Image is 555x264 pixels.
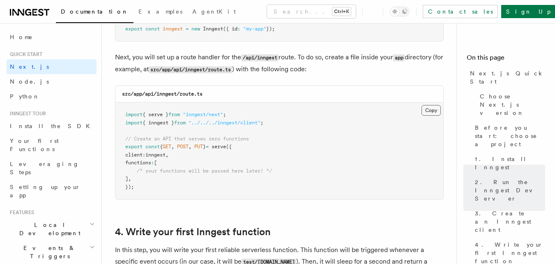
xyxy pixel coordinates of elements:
[472,152,545,175] a: 1. Install Inngest
[151,160,154,166] span: :
[475,178,545,203] span: 2. Run the Inngest Dev Server
[467,66,545,89] a: Next.js Quick Start
[7,157,97,180] a: Leveraging Steps
[472,175,545,206] a: 2. Run the Inngest Dev Server
[194,144,203,150] span: PUT
[241,54,279,61] code: /api/inngest
[192,8,236,15] span: AgentKit
[10,123,95,129] span: Install the SDK
[186,26,189,32] span: =
[423,5,498,18] a: Contact sales
[7,30,97,44] a: Home
[115,226,271,238] a: 4. Write your first Inngest function
[10,63,49,70] span: Next.js
[187,2,241,22] a: AgentKit
[475,209,545,234] span: 3. Create an Inngest client
[7,241,97,264] button: Events & Triggers
[145,26,160,32] span: const
[393,54,405,61] code: app
[7,110,46,117] span: Inngest tour
[10,138,59,152] span: Your first Functions
[143,112,168,117] span: { serve }
[7,209,34,216] span: Features
[137,168,272,174] span: /* your functions will be passed here later! */
[61,8,129,15] span: Documentation
[7,221,90,237] span: Local Development
[7,244,90,260] span: Events & Triggers
[125,112,143,117] span: import
[332,7,351,16] kbd: Ctrl+K
[125,144,143,150] span: export
[7,89,97,104] a: Python
[128,176,131,182] span: ,
[223,26,237,32] span: ({ id
[10,93,40,100] span: Python
[475,124,545,148] span: Before you start: choose a project
[7,119,97,133] a: Install the SDK
[145,152,166,158] span: inngest
[125,120,143,126] span: import
[122,91,203,97] code: src/app/api/inngest/route.ts
[472,206,545,237] a: 3. Create an Inngest client
[177,144,189,150] span: POST
[163,26,183,32] span: inngest
[480,92,545,117] span: Choose Next.js version
[212,144,226,150] span: serve
[477,89,545,120] a: Choose Next.js version
[223,112,226,117] span: ;
[10,161,79,175] span: Leveraging Steps
[260,120,263,126] span: ;
[145,144,160,150] span: const
[191,26,200,32] span: new
[125,26,143,32] span: export
[166,152,168,158] span: ,
[421,105,441,116] button: Copy
[56,2,134,23] a: Documentation
[125,136,249,142] span: // Create an API that serves zero functions
[138,8,182,15] span: Examples
[7,180,97,203] a: Setting up your app
[125,176,128,182] span: ]
[237,26,240,32] span: :
[125,160,151,166] span: functions
[467,53,545,66] h4: On this page
[168,112,180,117] span: from
[226,144,232,150] span: ({
[472,120,545,152] a: Before you start: choose a project
[171,144,174,150] span: ,
[203,144,206,150] span: }
[475,155,545,171] span: 1. Install Inngest
[149,66,232,73] code: src/app/api/inngest/route.ts
[125,184,134,190] span: });
[7,51,42,58] span: Quick start
[163,144,171,150] span: GET
[243,26,266,32] span: "my-app"
[203,26,223,32] span: Inngest
[143,120,174,126] span: { inngest }
[10,78,49,85] span: Node.js
[10,184,81,199] span: Setting up your app
[267,5,356,18] button: Search...Ctrl+K
[143,152,145,158] span: :
[115,51,444,75] p: Next, you will set up a route handler for the route. To do so, create a file inside your director...
[7,217,97,241] button: Local Development
[183,112,223,117] span: "inngest/next"
[7,133,97,157] a: Your first Functions
[189,144,191,150] span: ,
[174,120,186,126] span: from
[206,144,209,150] span: =
[160,144,163,150] span: {
[10,33,33,41] span: Home
[390,7,410,16] button: Toggle dark mode
[154,160,157,166] span: [
[189,120,260,126] span: "../../../inngest/client"
[7,74,97,89] a: Node.js
[266,26,275,32] span: });
[134,2,187,22] a: Examples
[125,152,143,158] span: client
[7,59,97,74] a: Next.js
[470,69,545,86] span: Next.js Quick Start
